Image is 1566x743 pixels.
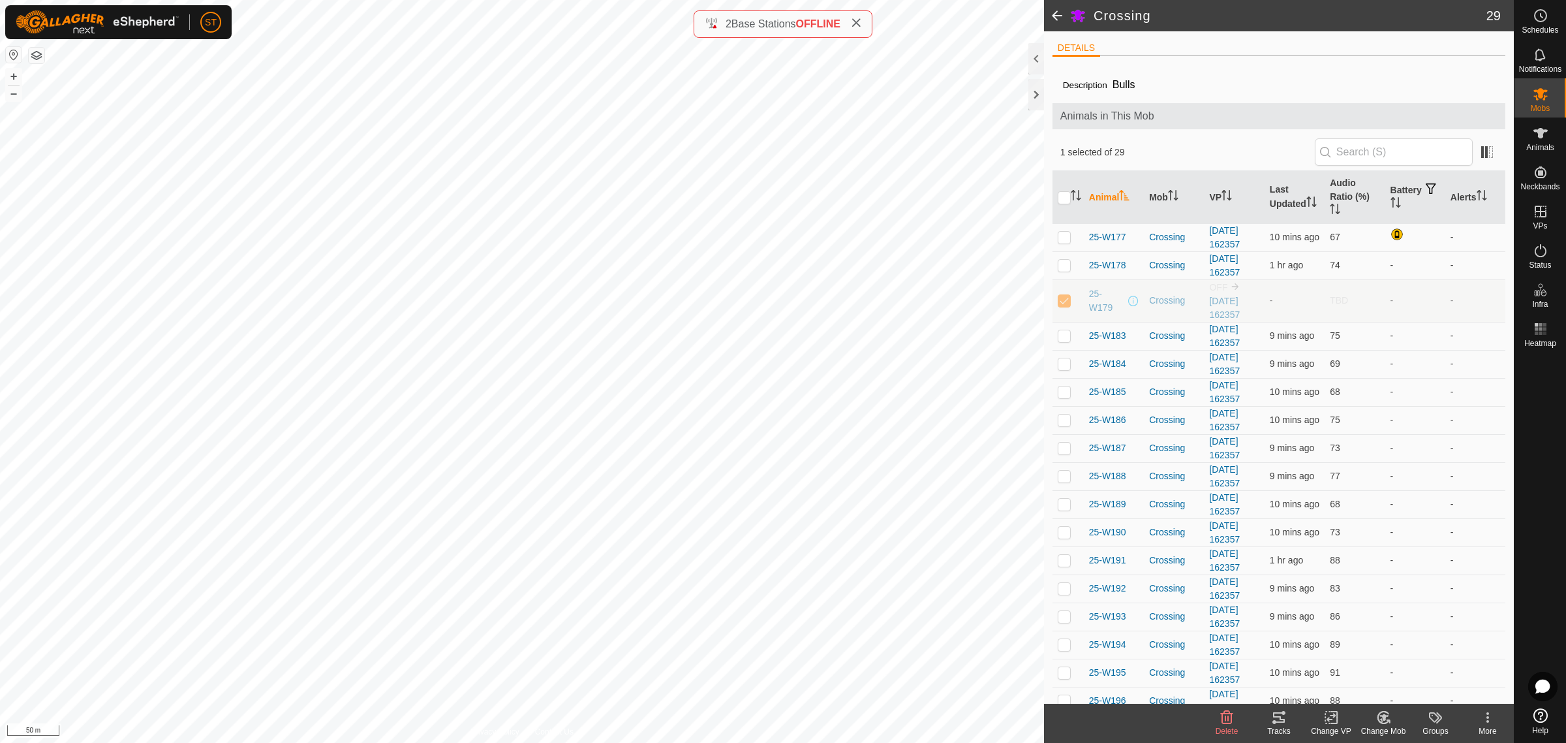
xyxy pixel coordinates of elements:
div: Crossing [1149,694,1199,708]
div: Crossing [1149,357,1199,371]
td: - [1385,687,1445,715]
span: 25-W183 [1089,329,1126,343]
span: TBD [1330,295,1348,306]
span: 25-W184 [1089,357,1126,371]
span: Animals in This Mob [1060,108,1497,124]
th: Animal [1084,171,1144,224]
span: 25-W187 [1089,441,1126,455]
p-sorticon: Activate to sort [1477,192,1487,202]
td: - [1445,406,1505,434]
span: 2 [726,18,731,29]
span: 25-W194 [1089,638,1126,652]
a: [DATE] 162357 [1209,520,1240,545]
span: 18 Aug 2025, 7:11 am [1270,471,1314,481]
span: Schedules [1522,26,1558,34]
td: - [1445,546,1505,575]
span: Bulls [1107,74,1141,95]
div: Crossing [1149,554,1199,567]
th: Audio Ratio (%) [1325,171,1385,224]
span: Help [1532,727,1548,735]
a: [DATE] 162357 [1209,689,1240,713]
td: - [1385,350,1445,378]
a: [DATE] 162357 [1209,408,1240,432]
a: [DATE] 162357 [1209,436,1240,460]
span: 25-W179 [1089,287,1126,315]
div: Crossing [1149,294,1199,308]
th: Mob [1144,171,1204,224]
label: Description [1063,80,1107,90]
span: 73 [1330,443,1340,453]
span: 67 [1330,232,1340,242]
td: - [1385,322,1445,350]
td: - [1385,434,1445,462]
td: - [1385,462,1445,490]
span: - [1270,295,1273,306]
span: 25-W189 [1089,498,1126,511]
p-sorticon: Activate to sort [1119,192,1129,202]
th: Alerts [1445,171,1505,224]
a: [DATE] 162357 [1209,352,1240,376]
td: - [1445,659,1505,687]
a: Help [1514,703,1566,740]
td: - [1445,462,1505,490]
td: - [1385,406,1445,434]
div: Crossing [1149,610,1199,624]
a: [DATE] 162357 [1209,464,1240,488]
span: 18 Aug 2025, 7:11 am [1270,358,1314,369]
img: Gallagher Logo [16,10,179,34]
span: VPs [1533,222,1547,230]
div: Groups [1409,725,1462,737]
td: - [1385,518,1445,546]
td: - [1385,575,1445,603]
p-sorticon: Activate to sort [1330,206,1340,216]
span: 25-W188 [1089,469,1126,483]
a: [DATE] 162357 [1209,548,1240,573]
span: 18 Aug 2025, 6:11 am [1270,260,1303,270]
td: - [1385,251,1445,279]
th: Last Updated [1265,171,1325,224]
span: 69 [1330,358,1340,369]
button: Reset Map [6,47,22,63]
span: 25-W193 [1089,610,1126,624]
h2: Crossing [1094,8,1486,24]
p-sorticon: Activate to sort [1390,199,1401,210]
li: DETAILS [1052,41,1100,57]
td: - [1385,603,1445,631]
th: Battery [1385,171,1445,224]
span: Delete [1216,727,1238,736]
td: - [1445,350,1505,378]
span: Mobs [1531,104,1550,112]
span: 18 Aug 2025, 7:11 am [1270,611,1314,622]
p-sorticon: Activate to sort [1071,192,1081,202]
span: 1 selected of 29 [1060,146,1315,159]
div: Crossing [1149,441,1199,455]
span: 25-W178 [1089,259,1126,272]
span: 25-W190 [1089,526,1126,539]
span: 18 Aug 2025, 7:11 am [1270,232,1319,242]
a: [DATE] 162357 [1209,661,1240,685]
span: 25-W196 [1089,694,1126,708]
span: 74 [1330,260,1340,270]
span: 18 Aug 2025, 7:10 am [1270,499,1319,509]
span: 25-W195 [1089,666,1126,680]
span: Heatmap [1524,340,1556,347]
div: Crossing [1149,582,1199,595]
p-sorticon: Activate to sort [1168,192,1178,202]
span: 25-W186 [1089,413,1126,427]
a: [DATE] 162357 [1209,380,1240,404]
span: 88 [1330,555,1340,565]
div: Crossing [1149,385,1199,399]
span: 18 Aug 2025, 7:11 am [1270,387,1319,397]
img: to [1230,281,1240,292]
span: 75 [1330,330,1340,341]
td: - [1445,322,1505,350]
a: [DATE] 162357 [1209,324,1240,348]
a: [DATE] 162357 [1209,605,1240,629]
span: 25-W192 [1089,582,1126,595]
a: [DATE] 162357 [1209,225,1240,249]
div: Crossing [1149,638,1199,652]
span: Status [1529,261,1551,269]
a: [DATE] 162357 [1209,492,1240,516]
td: - [1445,223,1505,251]
td: - [1445,279,1505,322]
